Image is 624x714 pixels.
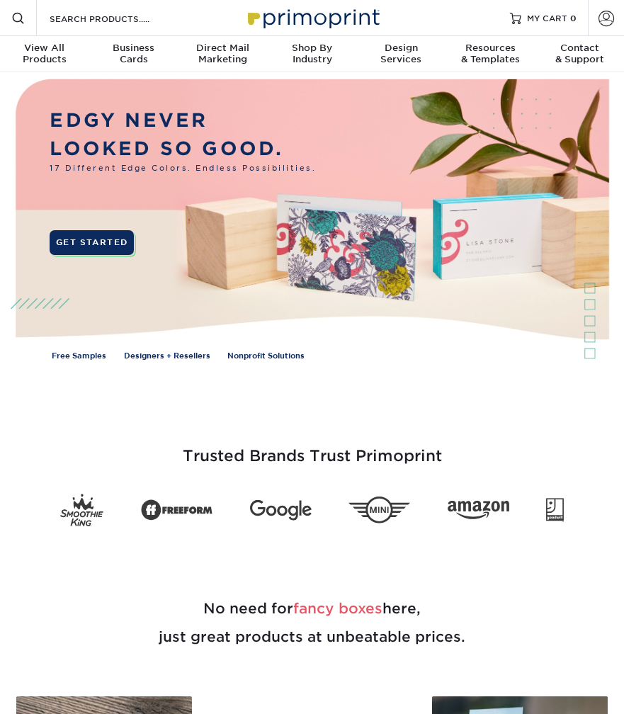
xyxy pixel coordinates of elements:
[446,42,535,54] span: Resources
[356,42,446,54] span: Design
[268,42,357,65] div: Industry
[250,500,312,521] img: Google
[535,42,624,54] span: Contact
[546,498,563,522] img: Goodwill
[11,560,613,685] h2: No need for here, just great products at unbeatable prices.
[227,351,305,362] a: Nonprofit Solutions
[89,42,178,65] div: Cards
[141,494,212,526] img: Freeform
[535,36,624,74] a: Contact& Support
[89,42,178,54] span: Business
[50,230,133,255] a: GET STARTED
[527,12,567,24] span: MY CART
[268,36,357,74] a: Shop ByIndustry
[356,42,446,65] div: Services
[48,10,186,27] input: SEARCH PRODUCTS.....
[11,413,613,482] h3: Trusted Brands Trust Primoprint
[178,42,268,65] div: Marketing
[178,42,268,54] span: Direct Mail
[124,351,210,362] a: Designers + Resellers
[446,36,535,74] a: Resources& Templates
[348,497,410,523] img: Mini
[178,36,268,74] a: Direct MailMarketing
[89,36,178,74] a: BusinessCards
[535,42,624,65] div: & Support
[446,42,535,65] div: & Templates
[52,351,106,362] a: Free Samples
[570,13,577,23] span: 0
[268,42,357,54] span: Shop By
[293,600,382,617] span: fancy boxes
[50,135,316,163] p: LOOKED SO GOOD.
[448,501,509,519] img: Amazon
[50,163,316,174] span: 17 Different Edge Colors. Endless Possibilities.
[242,2,383,33] img: Primoprint
[50,106,316,135] p: EDGY NEVER
[60,494,103,526] img: Smoothie King
[356,36,446,74] a: DesignServices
